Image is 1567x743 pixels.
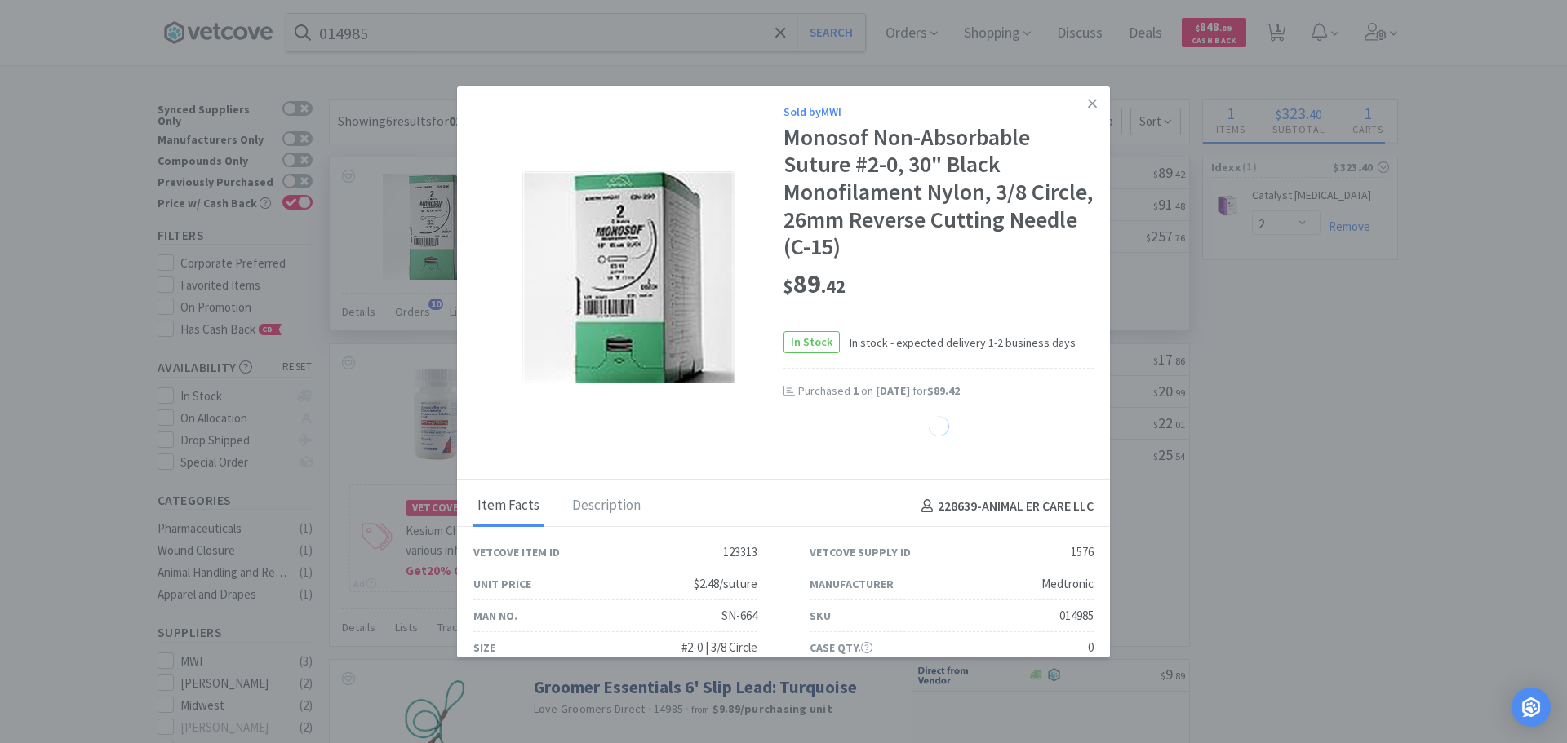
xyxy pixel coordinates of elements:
[473,607,517,625] div: Man No.
[783,124,1094,261] div: Monosof Non-Absorbable Suture #2-0, 30" Black Monofilament Nylon, 3/8 Circle, 26mm Reverse Cuttin...
[1512,688,1551,727] div: Open Intercom Messenger
[1071,542,1094,562] div: 1576
[810,543,911,561] div: Vetcove Supply ID
[1041,574,1094,594] div: Medtronic
[473,639,495,657] div: Size
[810,607,831,625] div: SKU
[522,171,735,383] img: 799cf6e8ed3e481c9b11249bfb03c94e_1576.png
[723,542,757,562] div: 123313
[810,575,894,593] div: Manufacturer
[473,575,531,593] div: Unit Price
[473,543,560,561] div: Vetcove Item ID
[694,574,757,594] div: $2.48/suture
[568,486,645,527] div: Description
[1088,638,1094,657] div: 0
[798,383,1094,400] div: Purchased on for
[783,275,793,298] span: $
[783,103,1094,121] div: Sold by MWI
[784,332,839,352] span: In Stock
[876,383,910,398] span: [DATE]
[721,606,757,626] div: SN-664
[783,268,846,300] span: 89
[681,638,757,657] div: #2-0 | 3/8 Circle
[821,275,846,298] span: . 42
[1059,606,1094,626] div: 014985
[840,334,1076,352] span: In stock - expected delivery 1-2 business days
[927,383,960,398] span: $89.42
[473,486,544,527] div: Item Facts
[915,496,1094,517] h4: 228639 - ANIMAL ER CARE LLC
[853,383,859,398] span: 1
[810,639,872,657] div: Case Qty.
